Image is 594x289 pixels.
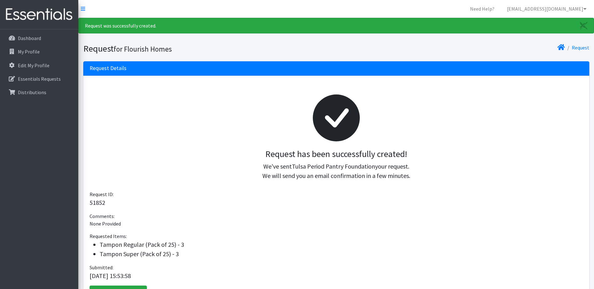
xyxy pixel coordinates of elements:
[292,162,375,170] span: Tulsa Period Pantry Foundation
[83,43,334,54] h1: Request
[90,221,121,227] span: None Provided
[465,3,499,15] a: Need Help?
[90,213,115,219] span: Comments:
[18,35,41,41] p: Dashboard
[90,65,127,72] h3: Request Details
[3,73,76,85] a: Essentials Requests
[95,149,578,160] h3: Request has been successfully created!
[3,4,76,25] img: HumanEssentials
[18,48,40,55] p: My Profile
[114,44,172,53] small: for Flourish Homes
[78,18,594,33] div: Request was successfully created.
[18,89,46,95] p: Distributions
[18,76,61,82] p: Essentials Requests
[3,32,76,44] a: Dashboard
[90,191,114,197] span: Request ID:
[18,62,49,68] p: Edit My Profile
[90,198,583,207] p: 51852
[90,271,583,281] p: [DATE] 15:53:58
[90,264,113,271] span: Submitted:
[572,44,589,51] a: Request
[100,249,583,259] li: Tampon Super (Pack of 25) - 3
[3,45,76,58] a: My Profile
[574,18,594,33] a: Close
[95,162,578,180] p: We've sent your request. We will send you an email confirmation in a few minutes.
[100,240,583,249] li: Tampon Regular (Pack of 25) - 3
[3,86,76,99] a: Distributions
[3,59,76,72] a: Edit My Profile
[90,233,127,239] span: Requested Items:
[502,3,591,15] a: [EMAIL_ADDRESS][DOMAIN_NAME]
